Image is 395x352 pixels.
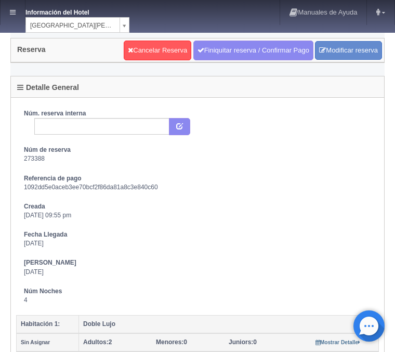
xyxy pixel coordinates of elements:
dd: [DATE] [24,239,371,248]
span: [GEOGRAPHIC_DATA][PERSON_NAME] [30,18,115,33]
a: Finiquitar reserva / Confirmar Pago [193,41,313,60]
dd: [DATE] 09:55 pm [24,211,371,220]
dt: Referencia de pago [24,174,371,183]
dt: Información del Hotel [25,5,109,17]
strong: Menores: [156,338,183,346]
dt: Núm. reserva interna [24,109,371,118]
a: Mostrar Detalle [315,338,361,346]
a: Modificar reserva [315,41,382,60]
h4: Detalle General [17,84,79,92]
dd: 4 [24,296,371,305]
small: Sin Asignar [21,340,50,345]
strong: Juniors: [229,338,253,346]
dd: 273388 [24,154,371,163]
span: 2 [83,338,112,346]
h4: Reserva [17,46,46,54]
dt: Núm Noches [24,287,371,296]
a: Cancelar Reserva [124,41,191,60]
dd: [DATE] [24,268,371,277]
span: 0 [156,338,187,346]
dt: Fecha Llegada [24,230,371,239]
dt: Núm de reserva [24,146,371,154]
a: [GEOGRAPHIC_DATA][PERSON_NAME] [25,17,129,33]
th: Doble Lujo [79,316,379,334]
span: 0 [229,338,257,346]
small: Mostrar Detalle [315,340,361,345]
dd: 1092dd5e0aceb3ee70bcf2f86da81a8c3e840c60 [24,183,371,192]
strong: Adultos: [83,338,109,346]
dt: Creada [24,202,371,211]
b: Habitación 1: [21,320,60,328]
dt: [PERSON_NAME] [24,258,371,267]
